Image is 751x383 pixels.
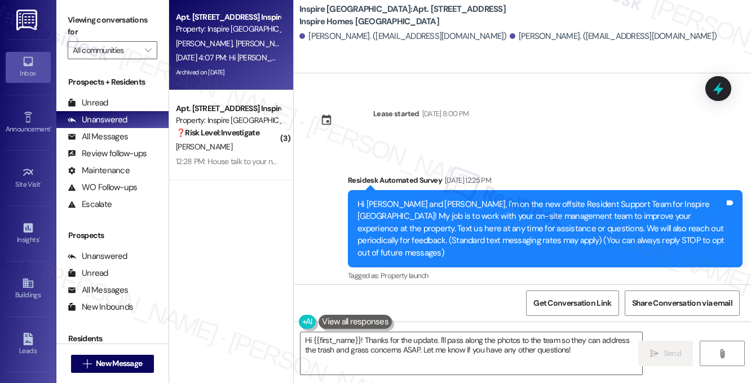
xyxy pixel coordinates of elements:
label: Viewing conversations for [68,11,157,41]
div: [PERSON_NAME]. ([EMAIL_ADDRESS][DOMAIN_NAME]) [299,30,507,42]
a: Buildings [6,274,51,304]
div: Prospects + Residents [56,76,169,88]
div: Review follow-ups [68,148,147,160]
a: Site Visit • [6,163,51,193]
div: Property: Inspire [GEOGRAPHIC_DATA] [176,115,280,126]
a: Inbox [6,52,51,82]
div: Hi [PERSON_NAME] and [PERSON_NAME], I'm on the new offsite Resident Support Team for Inspire [GEO... [357,199,725,259]
div: Lease started [373,108,419,120]
input: All communities [73,41,139,59]
span: Property launch [381,271,428,280]
div: [DATE] 12:25 PM [442,174,491,186]
button: New Message [71,355,154,373]
div: Unread [68,267,108,279]
div: [PERSON_NAME]. ([EMAIL_ADDRESS][DOMAIN_NAME]) [510,30,717,42]
div: Unanswered [68,114,127,126]
i:  [83,359,91,368]
span: [PERSON_NAME] [176,38,236,49]
i:  [650,349,659,358]
span: New Message [96,358,142,369]
span: [PERSON_NAME] [236,38,292,49]
div: Residents [56,333,169,345]
div: Maintenance [68,165,130,177]
div: Escalate [68,199,112,210]
textarea: Hi {{first_name}}! Thanks for the update. I'll pass along the photos to the team so they can addr... [301,332,642,375]
div: Unanswered [68,250,127,262]
span: [PERSON_NAME] [176,142,232,152]
span: Get Conversation Link [533,297,611,309]
div: Apt. [STREET_ADDRESS] Inspire Homes [GEOGRAPHIC_DATA] [176,103,280,115]
span: • [39,234,41,242]
span: Send [664,347,681,359]
span: • [50,124,52,131]
i:  [718,349,726,358]
div: Archived on [DATE] [175,65,281,80]
strong: ❓ Risk Level: Investigate [176,127,259,138]
img: ResiDesk Logo [16,10,39,30]
div: Residesk Automated Survey [348,174,743,190]
div: All Messages [68,284,128,296]
button: Send [638,341,693,366]
div: Property: Inspire [GEOGRAPHIC_DATA] [176,23,280,35]
button: Share Conversation via email [625,290,740,316]
span: • [41,179,42,187]
div: WO Follow-ups [68,182,137,193]
div: New Inbounds [68,301,133,313]
div: 12:28 PM: House talk to your new maintenance [PERSON_NAME] he's outstanding [176,156,440,166]
b: Inspire [GEOGRAPHIC_DATA]: Apt. [STREET_ADDRESS] Inspire Homes [GEOGRAPHIC_DATA] [299,3,525,28]
div: Prospects [56,230,169,241]
a: Leads [6,329,51,360]
div: Tagged as: [348,267,743,284]
i:  [145,46,151,55]
a: Insights • [6,218,51,249]
button: Get Conversation Link [526,290,619,316]
div: Unread [68,97,108,109]
div: [DATE] 8:00 PM [419,108,469,120]
span: Share Conversation via email [632,297,732,309]
div: Apt. [STREET_ADDRESS] Inspire Homes [GEOGRAPHIC_DATA] [176,11,280,23]
div: All Messages [68,131,128,143]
